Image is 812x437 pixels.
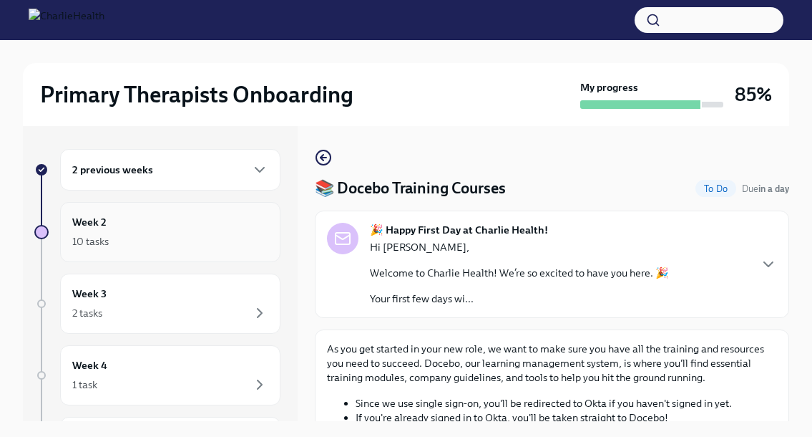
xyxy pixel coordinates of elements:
[735,82,772,107] h3: 85%
[72,306,102,320] div: 2 tasks
[72,378,97,392] div: 1 task
[34,274,280,334] a: Week 32 tasks
[370,240,669,254] p: Hi [PERSON_NAME],
[72,286,107,302] h6: Week 3
[356,410,777,425] li: If you're already signed in to Okta, you'll be taken straight to Docebo!
[370,292,669,306] p: Your first few days wi...
[72,162,153,178] h6: 2 previous weeks
[72,357,107,373] h6: Week 4
[327,342,777,385] p: As you get started in your new role, we want to make sure you have all the training and resources...
[580,80,638,95] strong: My progress
[315,178,506,199] h4: 📚 Docebo Training Courses
[29,9,104,32] img: CharlieHealth
[695,183,736,194] span: To Do
[60,149,280,191] div: 2 previous weeks
[34,345,280,405] a: Week 41 task
[742,182,789,196] span: August 12th, 2025 10:00
[34,202,280,262] a: Week 210 tasks
[356,396,777,410] li: Since we use single sign-on, you'll be redirected to Okta if you haven't signed in yet.
[370,266,669,280] p: Welcome to Charlie Health! We’re so excited to have you here. 🎉
[370,223,548,237] strong: 🎉 Happy First Day at Charlie Health!
[72,234,109,249] div: 10 tasks
[742,183,789,194] span: Due
[758,183,789,194] strong: in a day
[40,80,353,109] h2: Primary Therapists Onboarding
[72,214,107,230] h6: Week 2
